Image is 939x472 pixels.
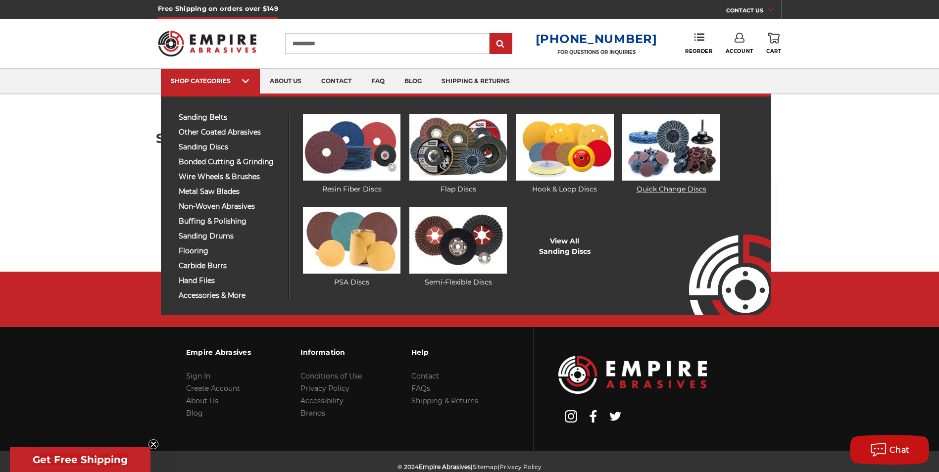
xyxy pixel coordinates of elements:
[156,132,783,145] h1: Search results
[186,372,210,380] a: Sign In
[766,48,781,54] span: Cart
[179,247,281,255] span: flooring
[622,114,720,194] a: Quick Change Discs
[186,396,218,405] a: About Us
[409,114,507,181] img: Flap Discs
[179,143,281,151] span: sanding discs
[171,77,250,85] div: SHOP CATEGORIES
[303,207,400,274] img: PSA Discs
[671,205,771,315] img: Empire Abrasives Logo Image
[409,207,507,274] img: Semi-Flexible Discs
[411,342,478,363] h3: Help
[890,445,910,455] span: Chat
[158,24,257,63] img: Empire Abrasives
[411,372,439,380] a: Contact
[685,33,712,54] a: Reorder
[179,188,281,195] span: metal saw blades
[766,33,781,54] a: Cart
[260,69,311,94] a: about us
[186,342,251,363] h3: Empire Abrasives
[536,49,657,55] p: FOR QUESTIONS OR INQUIRIES
[622,114,720,181] img: Quick Change Discs
[516,114,613,181] img: Hook & Loop Discs
[179,218,281,225] span: buffing & polishing
[300,409,325,418] a: Brands
[473,463,497,471] a: Sitemap
[395,69,432,94] a: blog
[33,454,128,466] span: Get Free Shipping
[186,409,203,418] a: Blog
[419,463,471,471] span: Empire Abrasives
[685,48,712,54] span: Reorder
[179,173,281,181] span: wire wheels & brushes
[850,435,929,465] button: Chat
[179,233,281,240] span: sanding drums
[432,69,520,94] a: shipping & returns
[10,447,150,472] div: Get Free ShippingClose teaser
[411,396,478,405] a: Shipping & Returns
[409,114,507,194] a: Flap Discs
[311,69,361,94] a: contact
[179,129,281,136] span: other coated abrasives
[499,463,542,471] a: Privacy Policy
[300,342,362,363] h3: Information
[148,439,158,449] button: Close teaser
[558,356,707,394] img: Empire Abrasives Logo Image
[179,262,281,270] span: carbide burrs
[409,207,507,287] a: Semi-Flexible Discs
[300,384,349,393] a: Privacy Policy
[411,384,430,393] a: FAQs
[179,203,281,210] span: non-woven abrasives
[726,48,753,54] span: Account
[303,114,400,181] img: Resin Fiber Discs
[536,32,657,46] a: [PHONE_NUMBER]
[300,372,362,380] a: Conditions of Use
[516,114,613,194] a: Hook & Loop Discs
[179,277,281,284] span: hand files
[539,236,591,257] a: View AllSanding Discs
[726,5,781,19] a: CONTACT US
[300,396,344,405] a: Accessibility
[361,69,395,94] a: faq
[179,292,281,299] span: accessories & more
[303,114,400,194] a: Resin Fiber Discs
[186,384,240,393] a: Create Account
[303,207,400,287] a: PSA Discs
[179,114,281,121] span: sanding belts
[179,158,281,166] span: bonded cutting & grinding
